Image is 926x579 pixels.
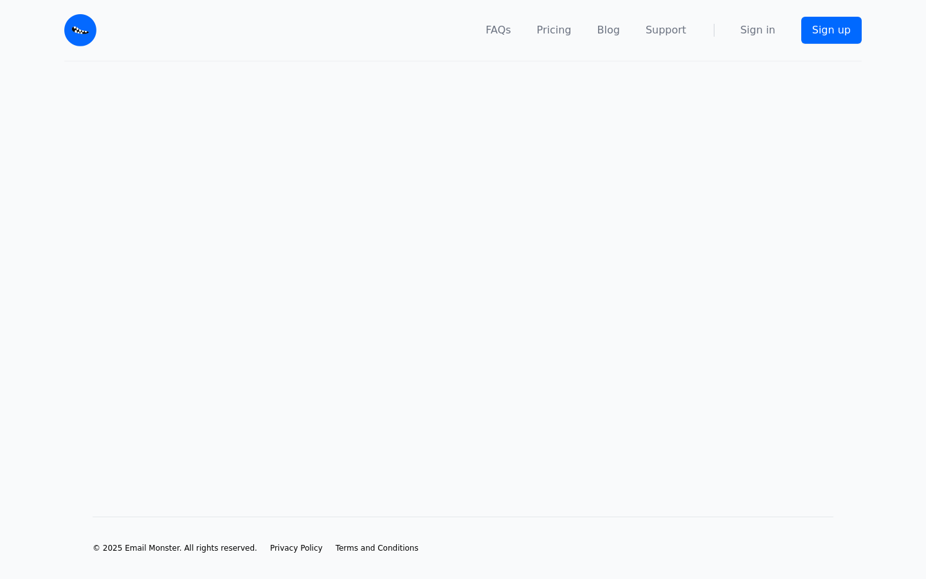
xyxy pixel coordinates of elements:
[740,23,776,38] a: Sign in
[597,23,620,38] a: Blog
[336,544,419,553] span: Terms and Conditions
[93,543,257,553] li: © 2025 Email Monster. All rights reserved.
[336,543,419,553] a: Terms and Conditions
[270,544,323,553] span: Privacy Policy
[646,23,686,38] a: Support
[801,17,862,44] a: Sign up
[64,14,96,46] img: Email Monster
[537,23,572,38] a: Pricing
[486,23,511,38] a: FAQs
[270,543,323,553] a: Privacy Policy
